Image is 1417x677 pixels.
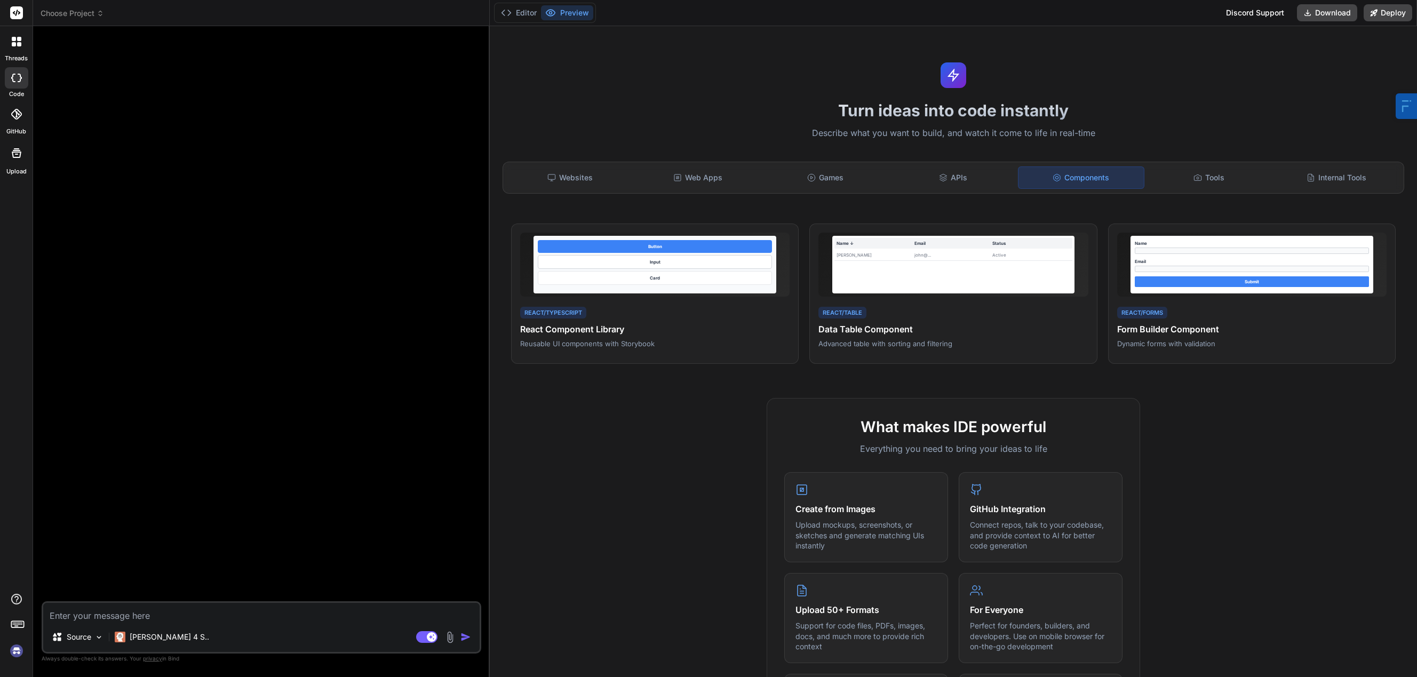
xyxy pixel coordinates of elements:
div: Web Apps [635,166,760,189]
label: Upload [6,167,27,176]
h4: Form Builder Component [1117,323,1387,336]
div: Email [914,240,992,246]
div: Card [538,271,772,285]
p: Perfect for founders, builders, and developers. Use on mobile browser for on-the-go development [970,620,1111,652]
h4: Create from Images [795,503,937,515]
label: code [9,90,24,99]
img: attachment [444,631,456,643]
div: Email [1135,258,1369,265]
div: Games [762,166,888,189]
div: Input [538,255,772,269]
span: Choose Project [41,8,104,19]
div: [PERSON_NAME] [837,252,914,258]
h1: Turn ideas into code instantly [496,101,1411,120]
div: APIs [890,166,1015,189]
h2: What makes IDE powerful [784,416,1123,438]
div: Name [1135,240,1369,246]
div: Active [992,252,1070,258]
p: Everything you need to bring your ideas to life [784,442,1123,455]
h4: Upload 50+ Formats [795,603,937,616]
span: privacy [143,655,162,662]
button: Download [1297,4,1357,21]
label: GitHub [6,127,26,136]
img: Claude 4 Sonnet [115,632,125,642]
div: React/Table [818,307,866,319]
h4: React Component Library [520,323,790,336]
h4: For Everyone [970,603,1111,616]
div: Button [538,240,772,253]
img: signin [7,642,26,660]
p: Advanced table with sorting and filtering [818,339,1088,348]
div: React/Forms [1117,307,1167,319]
div: Submit [1135,276,1369,287]
label: threads [5,54,28,63]
p: Always double-check its answers. Your in Bind [42,654,481,664]
div: Name ↓ [837,240,914,246]
p: Describe what you want to build, and watch it come to life in real-time [496,126,1411,140]
div: Discord Support [1220,4,1291,21]
button: Preview [541,5,593,20]
img: Pick Models [94,633,104,642]
p: Source [67,632,91,642]
h4: Data Table Component [818,323,1088,336]
div: Websites [507,166,633,189]
div: Tools [1147,166,1272,189]
h4: GitHub Integration [970,503,1111,515]
div: React/TypeScript [520,307,586,319]
p: Upload mockups, screenshots, or sketches and generate matching UIs instantly [795,520,937,551]
textarea: To enrich screen reader interactions, please activate Accessibility in Grammarly extension settings [43,603,480,622]
div: Components [1018,166,1144,189]
button: Deploy [1364,4,1412,21]
p: Connect repos, talk to your codebase, and provide context to AI for better code generation [970,520,1111,551]
div: john@... [914,252,992,258]
p: Reusable UI components with Storybook [520,339,790,348]
div: Status [992,240,1070,246]
p: Support for code files, PDFs, images, docs, and much more to provide rich context [795,620,937,652]
div: Internal Tools [1274,166,1399,189]
p: [PERSON_NAME] 4 S.. [130,632,209,642]
button: Editor [497,5,541,20]
img: icon [460,632,471,642]
p: Dynamic forms with validation [1117,339,1387,348]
